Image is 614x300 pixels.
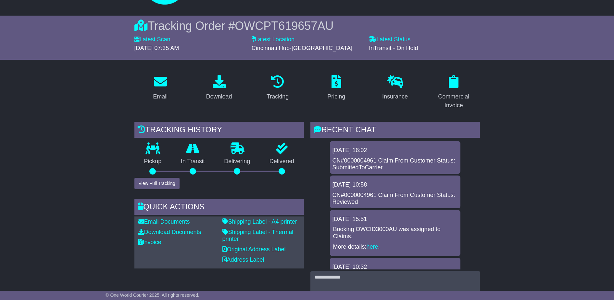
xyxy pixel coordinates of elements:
a: Original Address Label [222,246,286,253]
div: [DATE] 10:58 [332,181,458,189]
a: Email Documents [138,218,190,225]
div: Insurance [382,92,408,101]
div: [DATE] 16:02 [332,147,458,154]
p: Booking OWCID3000AU was assigned to Claims. [333,226,457,240]
a: Insurance [378,73,412,103]
div: CN#0000004961 Claim From Customer Status: SubmittedToCarrier [332,157,458,171]
div: Pricing [327,92,345,101]
a: Shipping Label - A4 printer [222,218,297,225]
a: Address Label [222,256,264,263]
a: Invoice [138,239,161,245]
span: [DATE] 07:35 AM [134,45,179,51]
p: More details: . [333,243,457,251]
div: Quick Actions [134,199,304,216]
div: Tracking Order # [134,19,480,33]
a: Download [202,73,236,103]
div: RECENT CHAT [310,122,480,139]
div: Email [153,92,168,101]
div: Tracking [267,92,289,101]
div: Commercial Invoice [432,92,476,110]
div: [DATE] 15:51 [332,216,458,223]
label: Latest Status [369,36,410,43]
div: [DATE] 10:32 [332,264,458,271]
a: Shipping Label - Thermal printer [222,229,294,242]
span: Cincinnati Hub-[GEOGRAPHIC_DATA] [252,45,352,51]
div: Download [206,92,232,101]
button: View Full Tracking [134,178,180,189]
p: In Transit [171,158,215,165]
p: Delivered [260,158,304,165]
a: here [367,243,378,250]
a: Pricing [323,73,349,103]
span: InTransit - On Hold [369,45,418,51]
a: Email [149,73,172,103]
label: Latest Location [252,36,294,43]
p: Delivering [215,158,260,165]
p: Pickup [134,158,171,165]
span: OWCPT619657AU [235,19,333,33]
div: Tracking history [134,122,304,139]
div: CN#0000004961 Claim From Customer Status: Reviewed [332,192,458,206]
a: Tracking [262,73,293,103]
label: Latest Scan [134,36,170,43]
a: Commercial Invoice [428,73,480,112]
span: © One World Courier 2025. All rights reserved. [106,293,199,298]
a: Download Documents [138,229,201,235]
